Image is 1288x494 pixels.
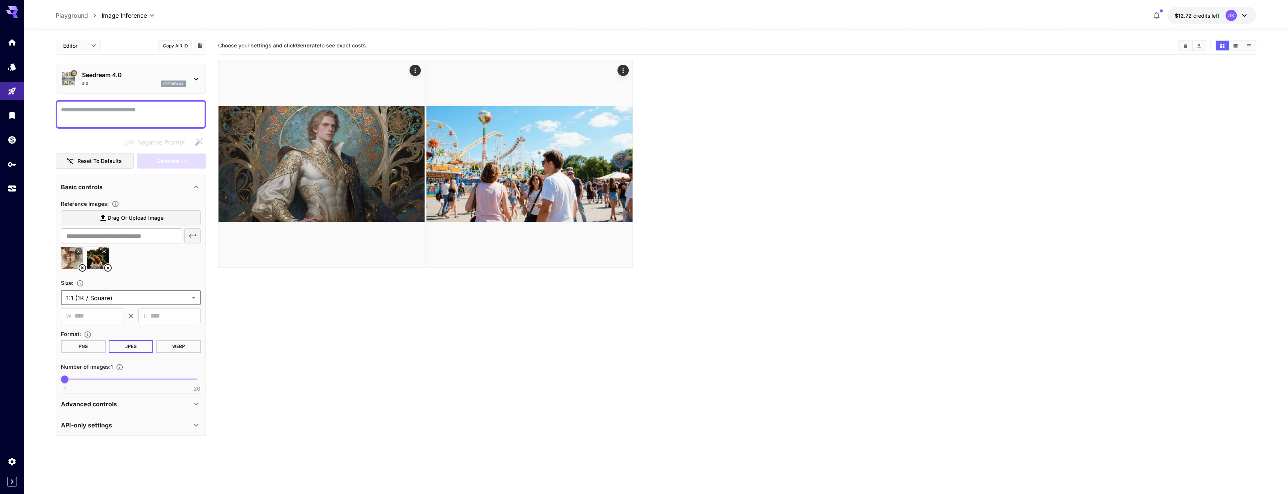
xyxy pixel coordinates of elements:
button: PNG [61,340,106,353]
b: Generate [296,42,320,49]
button: WEBP [156,340,201,353]
span: Drag or upload image [108,213,164,223]
span: Number of images : 1 [61,363,113,370]
div: Actions [617,65,628,76]
span: Negative Prompt [137,138,185,147]
img: 2Q== [218,61,425,267]
div: Basic controls [61,178,201,196]
div: Usage [8,184,17,193]
div: API Keys [8,160,17,169]
button: Show media in video view [1229,41,1242,50]
button: Reset to defaults [56,154,134,169]
img: Z [426,61,633,267]
span: 1:1 (1K / Square) [66,293,189,302]
span: Size : [61,280,73,286]
p: Advanced controls [61,400,117,409]
span: Format : [61,331,81,337]
p: Basic controls [61,182,103,192]
button: Adjust the dimensions of the generated image by specifying its width and height in pixels, or sel... [73,280,87,287]
a: Playground [56,11,88,20]
span: W [66,312,71,320]
button: Show media in list view [1242,41,1256,50]
div: $12.721 [1175,12,1220,20]
button: Add to library [197,41,203,50]
span: Negative prompts are not compatible with the selected model. [122,137,191,147]
div: Wallet [8,135,17,144]
div: Settings [8,457,17,466]
div: API-only settings [61,416,201,434]
div: Playground [8,87,17,96]
div: Home [8,38,17,47]
span: 20 [194,385,200,392]
span: Image Inference [102,11,147,20]
div: Actions [410,65,421,76]
button: Show media in grid view [1216,41,1229,50]
div: Library [8,111,17,120]
button: $12.721UK [1167,7,1256,24]
p: 4.0 [82,81,88,87]
div: Show media in grid viewShow media in video viewShow media in list view [1215,40,1256,51]
p: API-only settings [61,421,112,430]
span: credits left [1193,12,1220,19]
div: UK [1226,10,1237,21]
nav: breadcrumb [56,11,102,20]
div: Clear AllDownload All [1178,40,1206,51]
button: Upload a reference image to guide the result. This is needed for Image-to-Image or Inpainting. Su... [109,200,122,208]
p: Seedream 4.0 [82,70,186,79]
span: Editor [63,42,86,50]
button: Specify how many images to generate in a single request. Each image generation will be charged se... [113,363,126,371]
button: JPEG [109,340,153,353]
button: Expand sidebar [7,477,17,486]
span: Choose your settings and click to see exact costs. [218,42,367,49]
button: Choose the file format for the output image. [81,331,94,338]
div: Models [8,62,17,71]
button: Clear All [1179,41,1192,50]
label: Drag or upload image [61,210,201,226]
span: H [144,312,147,320]
button: Certified Model – Vetted for best performance and includes a commercial license. [71,70,77,76]
button: Download All [1192,41,1206,50]
div: Certified Model – Vetted for best performance and includes a commercial license.Seedream 4.04.0se... [61,67,201,90]
span: Reference Images : [61,201,109,207]
p: seedream4 [163,81,184,87]
span: $12.72 [1175,12,1193,19]
span: 1 [64,385,66,392]
div: Advanced controls [61,395,201,413]
button: Copy AIR ID [158,40,192,51]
